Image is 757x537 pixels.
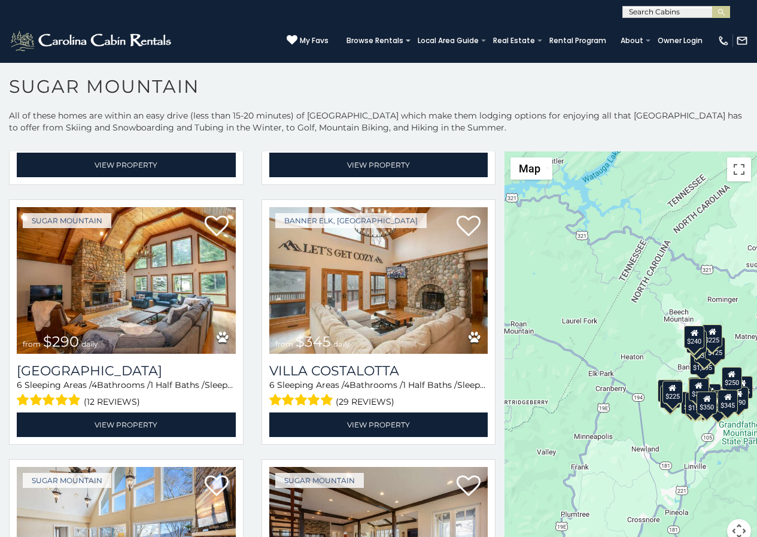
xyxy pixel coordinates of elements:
a: View Property [269,153,488,177]
div: $1,095 [690,352,715,375]
img: phone-regular-white.png [718,35,729,47]
div: $200 [701,384,721,406]
div: $225 [702,324,722,347]
div: $155 [732,376,753,399]
div: $355 [661,386,681,408]
a: Real Estate [487,32,541,49]
img: Sugar Mountain Lodge [17,207,236,354]
div: $225 [662,381,683,403]
span: (29 reviews) [336,394,394,409]
a: Sugar Mountain [23,213,111,228]
a: About [615,32,649,49]
span: $290 [43,333,79,350]
a: Sugar Mountain Lodge from $290 daily [17,207,236,354]
div: $265 [689,377,710,400]
div: Sleeping Areas / Bathrooms / Sleeps: [269,379,488,409]
a: Local Area Guide [412,32,485,49]
a: Owner Login [652,32,709,49]
a: Banner Elk, [GEOGRAPHIC_DATA] [275,213,427,228]
a: My Favs [287,35,329,47]
div: $240 [658,380,678,402]
button: Change map style [510,157,552,180]
span: $345 [296,333,331,350]
div: $155 [685,392,706,415]
span: Map [519,162,540,175]
div: $190 [728,387,749,409]
span: My Favs [300,35,329,46]
div: $125 [705,337,725,360]
div: $345 [718,390,738,412]
img: mail-regular-white.png [736,35,748,47]
span: 6 [17,380,22,390]
a: View Property [17,153,236,177]
span: 16 [233,380,242,390]
span: 4 [92,380,97,390]
a: Villa Costalotta from $345 daily [269,207,488,354]
a: [GEOGRAPHIC_DATA] [17,363,236,379]
a: Sugar Mountain [23,473,111,488]
span: 6 [269,380,275,390]
a: Add to favorites [205,474,229,499]
span: 4 [344,380,349,390]
span: from [275,339,293,348]
a: Add to favorites [457,214,481,239]
button: Toggle fullscreen view [727,157,751,181]
span: 13 [486,380,494,390]
span: 1 Half Baths / [150,380,205,390]
a: View Property [269,412,488,437]
img: White-1-2.png [9,29,175,53]
h3: Sugar Mountain Lodge [17,363,236,379]
span: daily [333,339,350,348]
a: Browse Rentals [341,32,409,49]
img: Villa Costalotta [269,207,488,354]
a: View Property [17,412,236,437]
div: $350 [697,392,717,414]
a: Sugar Mountain [275,473,364,488]
span: 1 Half Baths / [403,380,457,390]
a: Rental Program [543,32,612,49]
a: Add to favorites [205,214,229,239]
span: (12 reviews) [84,394,140,409]
div: Sleeping Areas / Bathrooms / Sleeps: [17,379,236,409]
a: Villa Costalotta [269,363,488,379]
span: daily [81,339,98,348]
span: from [23,339,41,348]
div: $250 [722,367,742,390]
div: $300 [689,378,709,401]
a: Add to favorites [457,474,481,499]
div: $240 [684,326,704,348]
